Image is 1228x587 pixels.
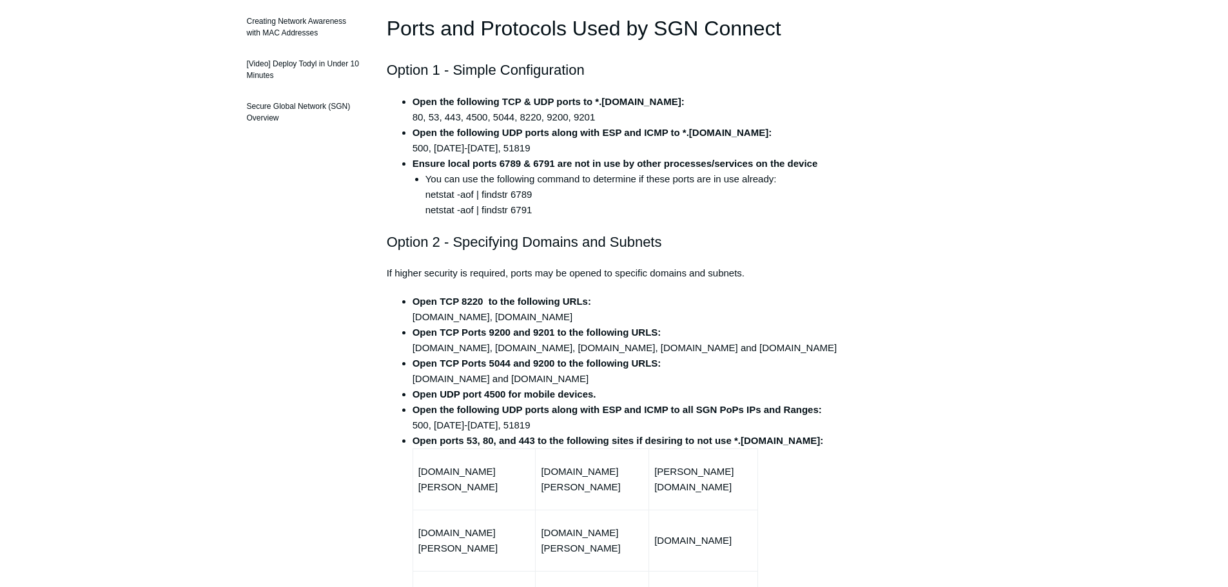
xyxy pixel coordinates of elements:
p: [DOMAIN_NAME][PERSON_NAME] [541,525,643,556]
a: Secure Global Network (SGN) Overview [240,94,367,130]
p: If higher security is required, ports may be opened to specific domains and subnets. [387,265,842,281]
h2: Option 1 - Simple Configuration [387,59,842,81]
strong: Open TCP 8220 to the following URLs: [413,296,591,307]
td: [DOMAIN_NAME][PERSON_NAME] [413,448,536,510]
a: [Video] Deploy Todyl in Under 10 Minutes [240,52,367,88]
li: You can use the following command to determine if these ports are in use already: netstat -aof | ... [425,171,842,218]
strong: Open the following UDP ports along with ESP and ICMP to all SGN PoPs IPs and Ranges: [413,404,822,415]
li: 500, [DATE]-[DATE], 51819 [413,125,842,156]
li: [DOMAIN_NAME], [DOMAIN_NAME], [DOMAIN_NAME], [DOMAIN_NAME] and [DOMAIN_NAME] [413,325,842,356]
p: [PERSON_NAME][DOMAIN_NAME] [654,464,752,495]
h1: Ports and Protocols Used by SGN Connect [387,12,842,45]
strong: Open the following UDP ports along with ESP and ICMP to *.[DOMAIN_NAME]: [413,127,772,138]
strong: Open TCP Ports 9200 and 9201 to the following URLS: [413,327,661,338]
a: Creating Network Awareness with MAC Addresses [240,9,367,45]
strong: Open the following TCP & UDP ports to *.[DOMAIN_NAME]: [413,96,685,107]
strong: Open ports 53, 80, and 443 to the following sites if desiring to not use *.[DOMAIN_NAME]: [413,435,824,446]
strong: Open UDP port 4500 for mobile devices. [413,389,596,399]
li: 80, 53, 443, 4500, 5044, 8220, 9200, 9201 [413,94,842,125]
li: 500, [DATE]-[DATE], 51819 [413,402,842,433]
strong: Ensure local ports 6789 & 6791 are not in use by other processes/services on the device [413,158,818,169]
strong: Open TCP Ports 5044 and 9200 to the following URLS: [413,358,661,369]
p: [DOMAIN_NAME] [654,533,752,548]
p: [DOMAIN_NAME][PERSON_NAME] [541,464,643,495]
p: [DOMAIN_NAME][PERSON_NAME] [418,525,531,556]
li: [DOMAIN_NAME] and [DOMAIN_NAME] [413,356,842,387]
li: [DOMAIN_NAME], [DOMAIN_NAME] [413,294,842,325]
h2: Option 2 - Specifying Domains and Subnets [387,231,842,253]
